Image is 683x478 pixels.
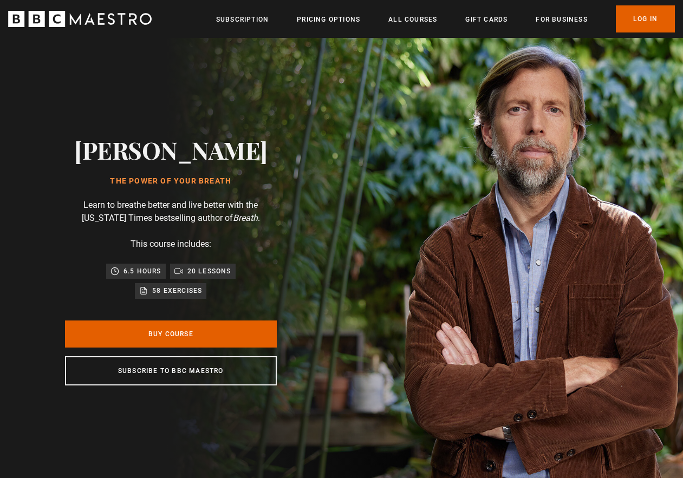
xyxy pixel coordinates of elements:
p: Learn to breathe better and live better with the [US_STATE] Times bestselling author of . [65,199,277,225]
a: Log In [616,5,675,32]
p: 58 exercises [152,285,202,296]
a: For business [536,14,587,25]
svg: BBC Maestro [8,11,152,27]
a: Pricing Options [297,14,360,25]
a: Gift Cards [465,14,508,25]
a: Subscribe to BBC Maestro [65,356,277,385]
a: Buy Course [65,320,277,348]
p: 20 lessons [187,266,231,277]
p: This course includes: [131,238,211,251]
nav: Primary [216,5,675,32]
p: 6.5 hours [123,266,161,277]
i: Breath [233,213,258,223]
a: Subscription [216,14,269,25]
a: All Courses [388,14,437,25]
h2: [PERSON_NAME] [74,136,268,163]
h1: The Power of Your Breath [74,177,268,186]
